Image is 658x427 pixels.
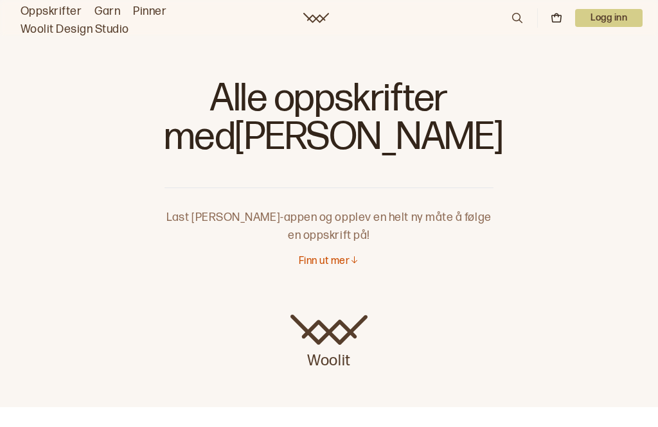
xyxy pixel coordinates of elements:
[290,345,368,371] p: Woolit
[164,188,493,245] p: Last [PERSON_NAME]-appen og opplev en helt ny måte å følge en oppskrift på!
[290,315,368,345] img: Woolit
[575,9,643,27] p: Logg inn
[299,255,359,268] button: Finn ut mer
[299,255,350,268] p: Finn ut mer
[303,13,329,23] a: Woolit
[290,315,368,371] a: Woolit
[94,3,120,21] a: Garn
[133,3,166,21] a: Pinner
[21,21,129,39] a: Woolit Design Studio
[575,9,643,27] button: User dropdown
[164,77,493,167] h1: Alle oppskrifter med [PERSON_NAME]
[21,3,82,21] a: Oppskrifter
